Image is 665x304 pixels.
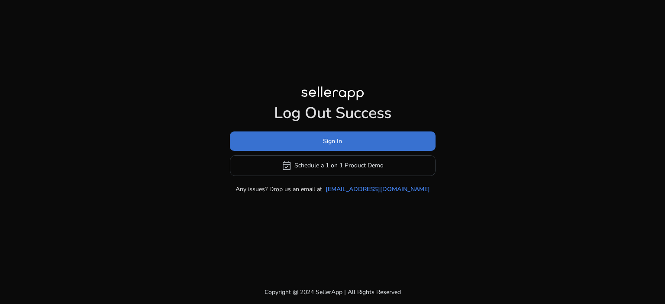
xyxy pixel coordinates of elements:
h1: Log Out Success [230,104,436,122]
span: event_available [281,160,292,171]
button: event_availableSchedule a 1 on 1 Product Demo [230,155,436,176]
p: Any issues? Drop us an email at [236,185,322,194]
span: Sign In [323,137,342,146]
a: [EMAIL_ADDRESS][DOMAIN_NAME] [326,185,430,194]
button: Sign In [230,131,436,151]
